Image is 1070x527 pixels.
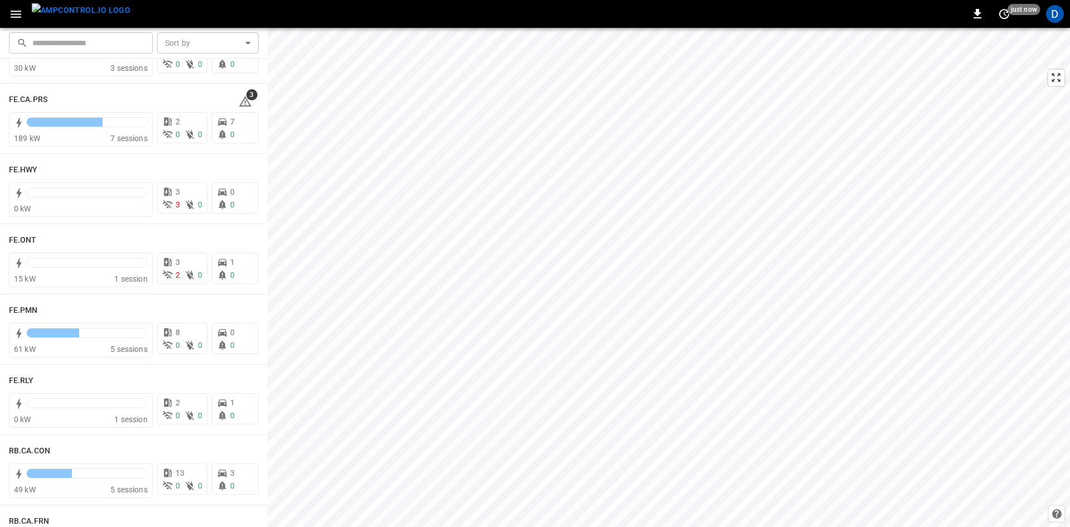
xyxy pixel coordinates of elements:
[176,200,180,209] span: 3
[198,60,202,69] span: 0
[176,270,180,279] span: 2
[110,485,148,494] span: 5 sessions
[14,345,36,354] span: 61 kW
[198,481,202,490] span: 0
[1008,4,1040,15] span: just now
[198,341,202,350] span: 0
[176,117,180,126] span: 2
[230,130,235,139] span: 0
[1046,5,1064,23] div: profile-icon
[230,341,235,350] span: 0
[32,3,130,17] img: ampcontrol.io logo
[198,411,202,420] span: 0
[110,134,148,143] span: 7 sessions
[176,328,180,337] span: 8
[9,164,38,176] h6: FE.HWY
[267,28,1070,527] canvas: Map
[110,345,148,354] span: 5 sessions
[198,200,202,209] span: 0
[230,258,235,267] span: 1
[110,64,148,72] span: 3 sessions
[9,234,37,246] h6: FE.ONT
[230,187,235,196] span: 0
[246,89,257,100] span: 3
[14,274,36,283] span: 15 kW
[230,398,235,407] span: 1
[14,64,36,72] span: 30 kW
[176,468,184,477] span: 13
[9,304,38,317] h6: FE.PMN
[14,485,36,494] span: 49 kW
[14,415,31,424] span: 0 kW
[176,130,180,139] span: 0
[9,94,47,106] h6: FE.CA.PRS
[176,258,180,267] span: 3
[176,481,180,490] span: 0
[176,341,180,350] span: 0
[230,270,235,279] span: 0
[198,130,202,139] span: 0
[198,270,202,279] span: 0
[230,328,235,337] span: 0
[230,200,235,209] span: 0
[176,398,180,407] span: 2
[230,468,235,477] span: 3
[230,117,235,126] span: 7
[230,411,235,420] span: 0
[114,274,147,283] span: 1 session
[114,415,147,424] span: 1 session
[176,411,180,420] span: 0
[230,60,235,69] span: 0
[9,445,50,457] h6: RB.CA.CON
[230,481,235,490] span: 0
[995,5,1013,23] button: set refresh interval
[14,134,40,143] span: 189 kW
[176,60,180,69] span: 0
[14,204,31,213] span: 0 kW
[9,375,34,387] h6: FE.RLY
[176,187,180,196] span: 3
